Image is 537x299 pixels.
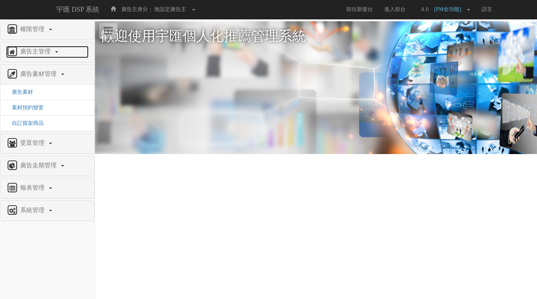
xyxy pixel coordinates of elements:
a: 廣告素材 [6,89,33,95]
span: 無設定廣告主 [154,6,186,12]
a: 廣告主管理 [6,46,89,58]
span: A fi [417,6,432,12]
h1: 歡迎使用宇匯個人化推薦管理系統 [101,29,534,44]
a: 受眾管理 [6,137,89,149]
span: 廣告素材管理 [18,71,60,77]
a: 報表管理 [6,182,89,194]
span: 系統管理 [18,207,48,213]
span: 權限管理 [18,26,48,32]
span: 廣告主管理 [18,48,54,55]
a: 素材預約變更 [6,105,44,110]
span: 報表管理 [18,184,48,191]
a: 系統管理 [6,205,89,217]
span: 廣告走期管理 [18,162,60,168]
a: 權限管理 [6,24,89,36]
a: 廣告走期管理 [6,160,89,172]
a: 自訂貨架商品 [6,120,44,126]
span: 廣告主身分： [121,6,153,12]
span: 受眾管理 [18,140,48,146]
span: [PM全功能] [434,6,465,12]
a: 廣告素材管理 [6,68,89,80]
